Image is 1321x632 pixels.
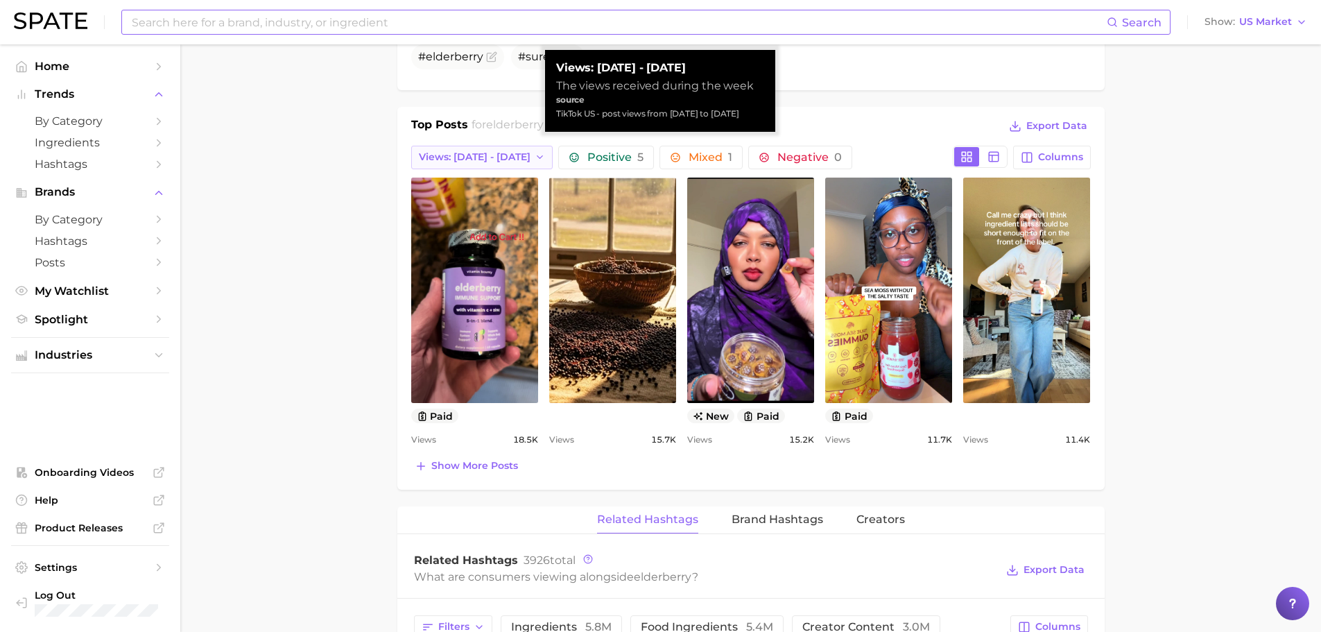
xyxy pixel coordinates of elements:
[1065,432,1090,448] span: 11.4k
[825,432,850,448] span: Views
[687,409,735,423] span: new
[130,10,1107,34] input: Search here for a brand, industry, or ingredient
[789,432,814,448] span: 15.2k
[35,60,146,73] span: Home
[687,432,712,448] span: Views
[35,349,146,361] span: Industries
[1038,151,1083,163] span: Columns
[411,117,468,137] h1: Top Posts
[513,432,538,448] span: 18.5k
[411,146,553,169] button: Views: [DATE] - [DATE]
[834,151,842,164] span: 0
[486,51,497,62] button: Flag as miscategorized or irrelevant
[419,151,530,163] span: Views: [DATE] - [DATE]
[11,153,169,175] a: Hashtags
[549,432,574,448] span: Views
[11,345,169,366] button: Industries
[1013,146,1090,169] button: Columns
[11,55,169,77] a: Home
[411,456,521,476] button: Show more posts
[11,309,169,330] a: Spotlight
[11,557,169,578] a: Settings
[1005,117,1090,136] button: Export Data
[11,182,169,203] button: Brands
[634,570,692,583] span: elderberry
[737,409,785,423] button: paid
[556,79,764,93] div: The views received during the week
[637,151,644,164] span: 5
[35,114,146,128] span: by Category
[35,561,146,574] span: Settings
[35,186,146,198] span: Brands
[11,209,169,230] a: by Category
[963,432,988,448] span: Views
[1205,18,1235,26] span: Show
[518,50,564,63] span: #sureau
[777,152,842,163] span: Negative
[1003,561,1087,580] button: Export Data
[11,132,169,153] a: Ingredients
[728,151,732,164] span: 1
[587,152,644,163] span: Positive
[35,494,146,506] span: Help
[35,589,205,601] span: Log Out
[927,432,952,448] span: 11.7k
[1026,120,1087,132] span: Export Data
[35,88,146,101] span: Trends
[11,252,169,273] a: Posts
[11,230,169,252] a: Hashtags
[11,84,169,105] button: Trends
[651,432,676,448] span: 15.7k
[35,256,146,269] span: Posts
[825,409,873,423] button: paid
[556,94,585,105] strong: source
[556,107,764,121] div: TikTok US - post views from [DATE] to [DATE]
[35,284,146,298] span: My Watchlist
[524,554,550,567] span: 3926
[1024,564,1085,576] span: Export Data
[597,513,698,526] span: Related Hashtags
[732,513,823,526] span: Brand Hashtags
[556,61,764,75] strong: Views: [DATE] - [DATE]
[11,518,169,538] a: Product Releases
[414,567,996,586] div: What are consumers viewing alongside ?
[414,554,518,567] span: Related Hashtags
[411,409,459,423] button: paid
[486,118,544,131] span: elderberry
[11,490,169,511] a: Help
[11,585,169,621] a: Log out. Currently logged in with e-mail laura.cordero@emersongroup.com.
[431,460,518,472] span: Show more posts
[35,466,146,479] span: Onboarding Videos
[35,234,146,248] span: Hashtags
[11,280,169,302] a: My Watchlist
[524,554,576,567] span: total
[856,513,905,526] span: Creators
[411,432,436,448] span: Views
[35,136,146,149] span: Ingredients
[1201,13,1311,31] button: ShowUS Market
[14,12,87,29] img: SPATE
[11,462,169,483] a: Onboarding Videos
[426,50,483,63] span: elderberry
[689,152,732,163] span: Mixed
[35,313,146,326] span: Spotlight
[35,157,146,171] span: Hashtags
[11,110,169,132] a: by Category
[418,50,483,63] span: #
[35,522,146,534] span: Product Releases
[1122,16,1162,29] span: Search
[472,117,544,137] h2: for
[35,213,146,226] span: by Category
[1239,18,1292,26] span: US Market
